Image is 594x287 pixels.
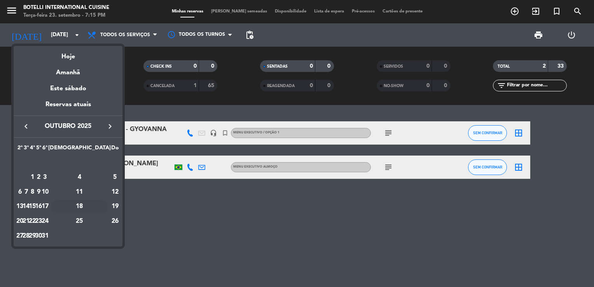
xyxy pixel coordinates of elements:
td: 29 de outubro de 2025 [29,229,35,243]
td: 19 de outubro de 2025 [111,199,119,214]
td: 10 de outubro de 2025 [42,185,48,199]
div: 24 [42,215,48,228]
div: 30 [36,229,42,243]
div: 12 [111,185,119,199]
div: 10 [42,185,48,199]
td: 11 de outubro de 2025 [48,185,111,199]
div: 11 [51,185,108,199]
div: 13 [17,200,23,213]
th: Quarta-feira [29,143,35,156]
div: Reservas atuais [14,100,122,115]
td: 4 de outubro de 2025 [48,170,111,185]
div: 2 [36,171,42,184]
i: keyboard_arrow_right [105,122,115,131]
div: 28 [23,229,29,243]
div: Hoje [14,46,122,62]
div: 18 [51,200,108,213]
td: 13 de outubro de 2025 [17,199,23,214]
div: 25 [51,215,108,228]
td: 1 de outubro de 2025 [29,170,35,185]
td: 20 de outubro de 2025 [17,214,23,229]
div: 20 [17,215,23,228]
td: 5 de outubro de 2025 [111,170,119,185]
th: Quinta-feira [35,143,42,156]
td: 26 de outubro de 2025 [111,214,119,229]
th: Terça-feira [23,143,29,156]
td: 15 de outubro de 2025 [29,199,35,214]
td: 23 de outubro de 2025 [35,214,42,229]
div: 31 [42,229,48,243]
div: 15 [30,200,35,213]
td: 31 de outubro de 2025 [42,229,48,243]
div: 17 [42,200,48,213]
td: 24 de outubro de 2025 [42,214,48,229]
td: 22 de outubro de 2025 [29,214,35,229]
div: 14 [23,200,29,213]
div: 19 [111,200,119,213]
th: Sexta-feira [42,143,48,156]
td: 18 de outubro de 2025 [48,199,111,214]
td: 8 de outubro de 2025 [29,185,35,199]
th: Sábado [48,143,111,156]
div: 9 [36,185,42,199]
button: keyboard_arrow_right [103,121,117,131]
td: 6 de outubro de 2025 [17,185,23,199]
div: 5 [111,171,119,184]
td: 28 de outubro de 2025 [23,229,29,243]
div: 23 [36,215,42,228]
div: 7 [23,185,29,199]
th: Segunda-feira [17,143,23,156]
td: 14 de outubro de 2025 [23,199,29,214]
div: 1 [30,171,35,184]
td: 17 de outubro de 2025 [42,199,48,214]
td: 12 de outubro de 2025 [111,185,119,199]
div: 29 [30,229,35,243]
td: 3 de outubro de 2025 [42,170,48,185]
div: 4 [51,171,108,184]
span: outubro 2025 [33,121,103,131]
div: 27 [17,229,23,243]
td: 2 de outubro de 2025 [35,170,42,185]
td: 27 de outubro de 2025 [17,229,23,243]
td: 30 de outubro de 2025 [35,229,42,243]
div: 3 [42,171,48,184]
div: 16 [36,200,42,213]
td: 21 de outubro de 2025 [23,214,29,229]
td: 9 de outubro de 2025 [35,185,42,199]
div: 6 [17,185,23,199]
div: 22 [30,215,35,228]
button: keyboard_arrow_left [19,121,33,131]
td: OUT [17,155,119,170]
td: 7 de outubro de 2025 [23,185,29,199]
div: 8 [30,185,35,199]
td: 25 de outubro de 2025 [48,214,111,229]
div: 26 [111,215,119,228]
i: keyboard_arrow_left [21,122,31,131]
td: 16 de outubro de 2025 [35,199,42,214]
div: Amanhã [14,62,122,78]
th: Domingo [111,143,119,156]
div: 21 [23,215,29,228]
div: Este sábado [14,78,122,100]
